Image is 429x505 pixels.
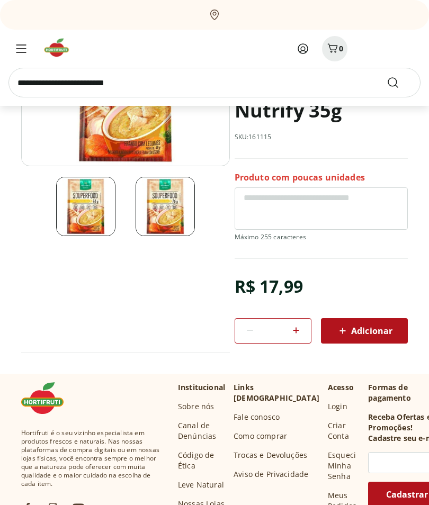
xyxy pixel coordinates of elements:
[322,36,347,61] button: Carrinho
[178,450,225,471] a: Código de Ética
[234,412,280,422] a: Fale conosco
[328,401,347,412] a: Login
[136,177,195,236] img: Principal
[234,450,307,461] a: Trocas e Devoluções
[387,76,412,89] button: Submit Search
[328,420,360,441] a: Criar Conta
[178,480,224,490] a: Leve Natural
[336,324,392,337] span: Adicionar
[386,490,428,499] span: Cadastrar
[235,172,365,183] p: Produto com poucas unidades
[235,272,303,301] div: R$ 17,99
[328,382,354,393] p: Acesso
[235,133,272,141] p: SKU: 161115
[21,382,74,414] img: Hortifruti
[321,318,408,344] button: Adicionar
[8,36,34,61] button: Menu
[339,43,343,53] span: 0
[8,68,421,97] input: search
[234,431,287,441] a: Como comprar
[178,420,225,441] a: Canal de Denúncias
[178,401,214,412] a: Sobre nós
[42,37,78,58] img: Hortifruti
[21,429,161,488] span: Hortifruti é o seu vizinho especialista em produtos frescos e naturais. Nas nossas plataformas de...
[234,469,308,480] a: Aviso de Privacidade
[328,450,360,482] a: Esqueci Minha Senha
[234,382,319,403] p: Links [DEMOGRAPHIC_DATA]
[56,177,115,236] img: Principal
[178,382,225,393] p: Institucional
